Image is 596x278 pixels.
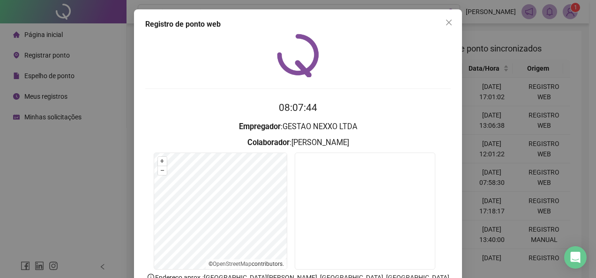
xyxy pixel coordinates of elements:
button: + [158,157,167,166]
span: close [445,19,453,26]
time: 08:07:44 [279,102,317,113]
button: – [158,166,167,175]
img: QRPoint [277,34,319,77]
button: Close [441,15,456,30]
h3: : [PERSON_NAME] [145,137,451,149]
strong: Colaborador [247,138,290,147]
h3: : GESTAO NEXXO LTDA [145,121,451,133]
div: Registro de ponto web [145,19,451,30]
li: © contributors. [209,261,284,267]
strong: Empregador [239,122,281,131]
a: OpenStreetMap [213,261,252,267]
div: Open Intercom Messenger [564,246,587,269]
